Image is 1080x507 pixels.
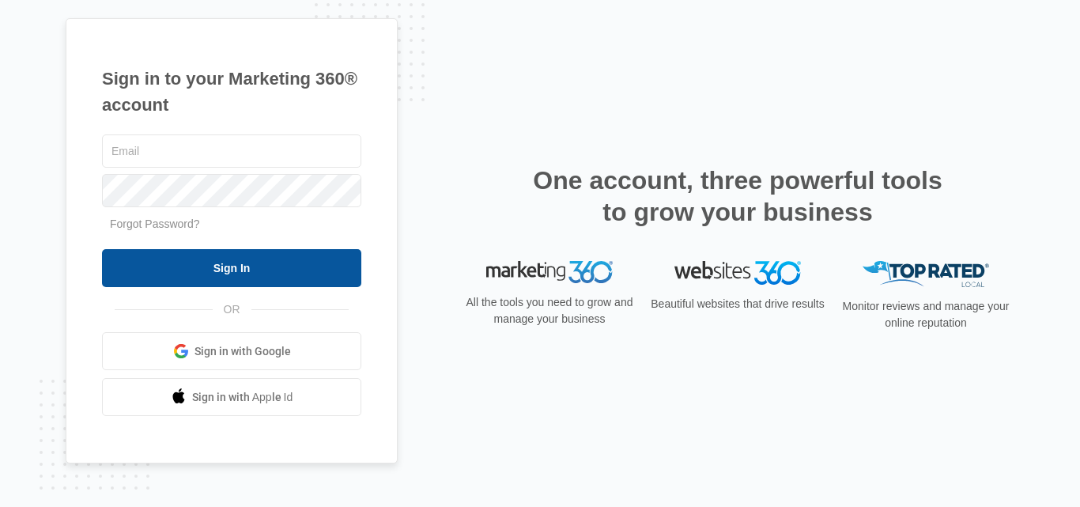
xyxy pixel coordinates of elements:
[102,378,361,416] a: Sign in with Apple Id
[837,298,1014,331] p: Monitor reviews and manage your online reputation
[102,66,361,118] h1: Sign in to your Marketing 360® account
[194,343,291,360] span: Sign in with Google
[102,249,361,287] input: Sign In
[213,301,251,318] span: OR
[102,134,361,168] input: Email
[649,296,826,312] p: Beautiful websites that drive results
[102,332,361,370] a: Sign in with Google
[192,389,293,406] span: Sign in with Apple Id
[674,261,801,284] img: Websites 360
[528,165,947,228] h2: One account, three powerful tools to grow your business
[461,294,638,327] p: All the tools you need to grow and manage your business
[110,218,200,230] a: Forgot Password?
[486,261,613,283] img: Marketing 360
[863,261,989,287] img: Top Rated Local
